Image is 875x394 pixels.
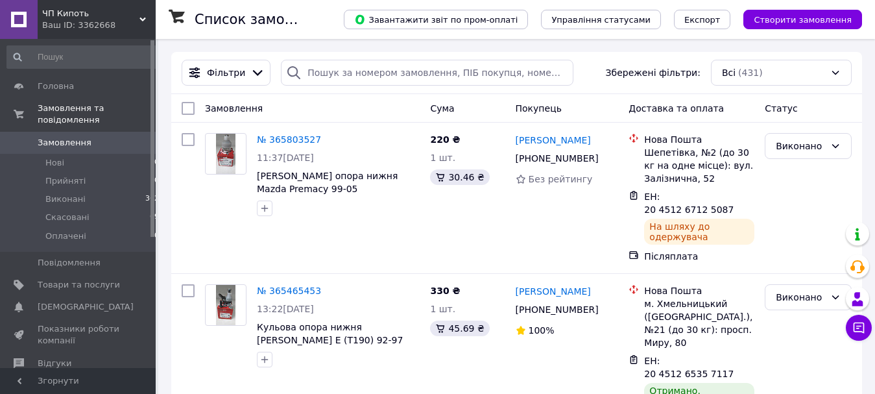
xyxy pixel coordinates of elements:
span: 1 шт. [430,304,455,314]
span: 0 [154,175,159,187]
a: № 365803527 [257,134,321,145]
a: [PERSON_NAME] опора нижня Mazda Premacy 99-05 [257,171,398,194]
span: 0 [154,230,159,242]
div: Нова Пошта [644,133,754,146]
span: Головна [38,80,74,92]
a: Фото товару [205,133,246,175]
span: 1 шт. [430,153,455,163]
span: Відгуки [38,358,71,369]
div: Виконано [776,139,825,153]
img: Фото товару [216,134,235,174]
div: Нова Пошта [644,284,754,297]
a: Фото товару [205,284,246,326]
span: Доставка та оплата [629,103,724,114]
a: Кульова опора нижня [PERSON_NAME] E (T190) 92-97 [257,322,403,345]
span: Скасовані [45,212,90,223]
div: Післяплата [644,250,754,263]
a: [PERSON_NAME] [516,134,591,147]
span: Cума [430,103,454,114]
span: 11:37[DATE] [257,153,314,163]
input: Пошук за номером замовлення, ПІБ покупця, номером телефону, Email, номером накладної [281,60,573,86]
span: Замовлення [205,103,263,114]
span: Експорт [684,15,721,25]
span: Показники роботи компанії [38,323,120,347]
span: (431) [738,68,763,78]
span: ЕН: 20 4512 6712 5087 [644,191,734,215]
span: Завантажити звіт по пром-оплаті [354,14,518,25]
div: 30.46 ₴ [430,169,489,185]
span: 330 ₴ [430,286,460,296]
a: № 365465453 [257,286,321,296]
span: Прийняті [45,175,86,187]
button: Управління статусами [541,10,661,29]
span: Нові [45,157,64,169]
span: 362 [145,193,159,205]
input: Пошук [6,45,160,69]
button: Створити замовлення [743,10,862,29]
span: 220 ₴ [430,134,460,145]
div: м. Хмельницький ([GEOGRAPHIC_DATA].), №21 (до 30 кг): просп. Миру, 80 [644,297,754,349]
img: Фото товару [216,285,235,325]
div: [PHONE_NUMBER] [513,149,601,167]
button: Чат з покупцем [846,315,872,341]
div: Ваш ID: 3362668 [42,19,156,31]
a: Створити замовлення [730,14,862,24]
span: 100% [529,325,555,336]
div: Виконано [776,290,825,304]
span: Оплачені [45,230,86,242]
span: Збережені фільтри: [606,66,701,79]
span: Товари та послуги [38,279,120,291]
span: Фільтри [207,66,245,79]
button: Експорт [674,10,731,29]
span: 69 [150,212,159,223]
div: На шляху до одержувача [644,219,754,245]
span: Замовлення [38,137,91,149]
span: 0 [154,157,159,169]
button: Завантажити звіт по пром-оплаті [344,10,528,29]
span: Виконані [45,193,86,205]
span: Статус [765,103,798,114]
a: [PERSON_NAME] [516,285,591,298]
div: 45.69 ₴ [430,321,489,336]
span: ЧП Кипоть [42,8,139,19]
span: Без рейтингу [529,174,593,184]
span: Повідомлення [38,257,101,269]
span: Замовлення та повідомлення [38,103,156,126]
span: ЕН: 20 4512 6535 7117 [644,356,734,379]
span: [DEMOGRAPHIC_DATA] [38,301,134,313]
h1: Список замовлень [195,12,326,27]
span: Всі [722,66,736,79]
span: Створити замовлення [754,15,852,25]
span: 13:22[DATE] [257,304,314,314]
div: [PHONE_NUMBER] [513,301,601,319]
div: Шепетівка, №2 (до 30 кг на одне місце): вул. Залізнична, 52 [644,146,754,185]
span: Управління статусами [551,15,651,25]
span: Покупець [516,103,562,114]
